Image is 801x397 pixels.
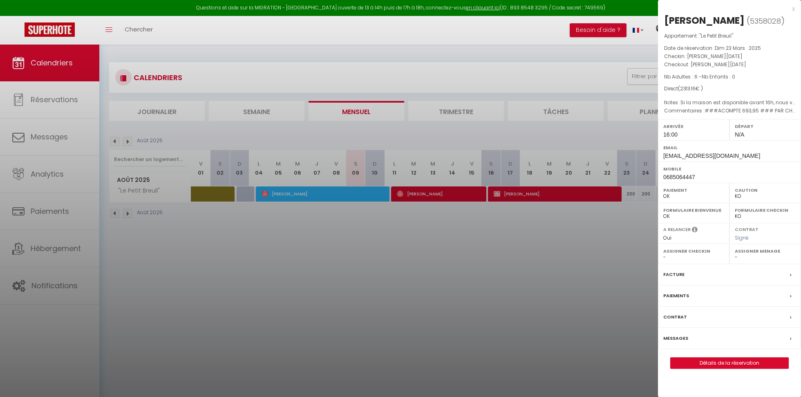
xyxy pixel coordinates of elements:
[664,52,795,61] p: Checkin :
[702,73,735,80] span: Nb Enfants : 0
[767,363,801,397] iframe: LiveChat chat widget
[735,247,796,255] label: Assigner Menage
[735,206,796,214] label: Formulaire Checkin
[658,4,795,14] div: x
[678,85,703,92] span: ( € )
[735,131,744,138] span: N/A
[663,122,724,130] label: Arrivée
[664,44,795,52] p: Date de réservation :
[692,226,698,235] i: Sélectionner OUI si vous souhaiter envoyer les séquences de messages post-checkout
[664,32,795,40] p: Appartement :
[663,144,796,152] label: Email
[735,234,749,241] span: Signé
[663,334,688,343] label: Messages
[699,32,733,39] span: "Le Petit Breuil"
[663,226,691,233] label: A relancer
[663,165,796,173] label: Mobile
[664,99,795,107] p: Notes :
[735,226,758,231] label: Contrat
[663,174,695,180] span: 0685064447
[664,107,795,115] p: Commentaires :
[735,122,796,130] label: Départ
[670,357,789,369] button: Détails de la réservation
[663,247,724,255] label: Assigner Checkin
[691,61,746,68] span: [PERSON_NAME][DATE]
[750,16,781,26] span: 5358028
[671,358,788,368] a: Détails de la réservation
[663,186,724,194] label: Paiement
[664,14,745,27] div: [PERSON_NAME]
[687,53,743,60] span: [PERSON_NAME][DATE]
[663,313,687,321] label: Contrat
[663,153,760,159] span: [EMAIL_ADDRESS][DOMAIN_NAME]
[664,61,795,69] p: Checkout :
[663,292,689,300] label: Paiements
[735,186,796,194] label: Caution
[663,206,724,214] label: Formulaire Bienvenue
[664,85,795,93] div: Direct
[664,73,735,80] span: Nb Adultes : 6 -
[663,270,685,279] label: Facture
[680,85,696,92] span: 2313.16
[715,45,761,52] span: Dim 23 Mars . 2025
[663,131,678,138] span: 16:00
[747,15,785,27] span: ( )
